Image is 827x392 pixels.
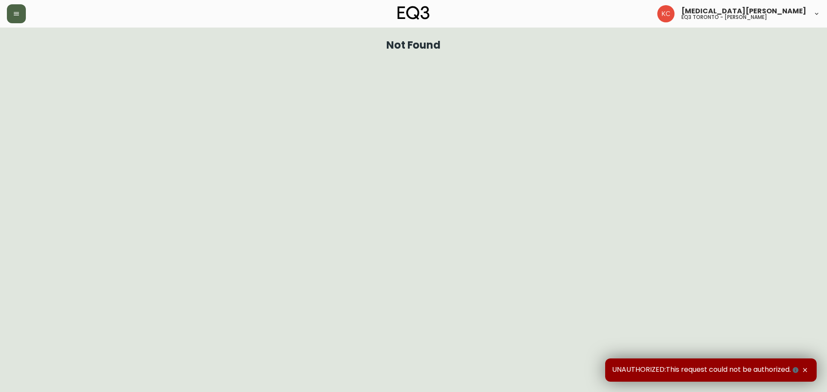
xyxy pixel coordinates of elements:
[398,6,429,20] img: logo
[657,5,675,22] img: 6487344ffbf0e7f3b216948508909409
[681,8,806,15] span: [MEDICAL_DATA][PERSON_NAME]
[612,365,800,375] span: UNAUTHORIZED:This request could not be authorized.
[386,41,441,49] h1: Not Found
[681,15,767,20] h5: eq3 toronto - [PERSON_NAME]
